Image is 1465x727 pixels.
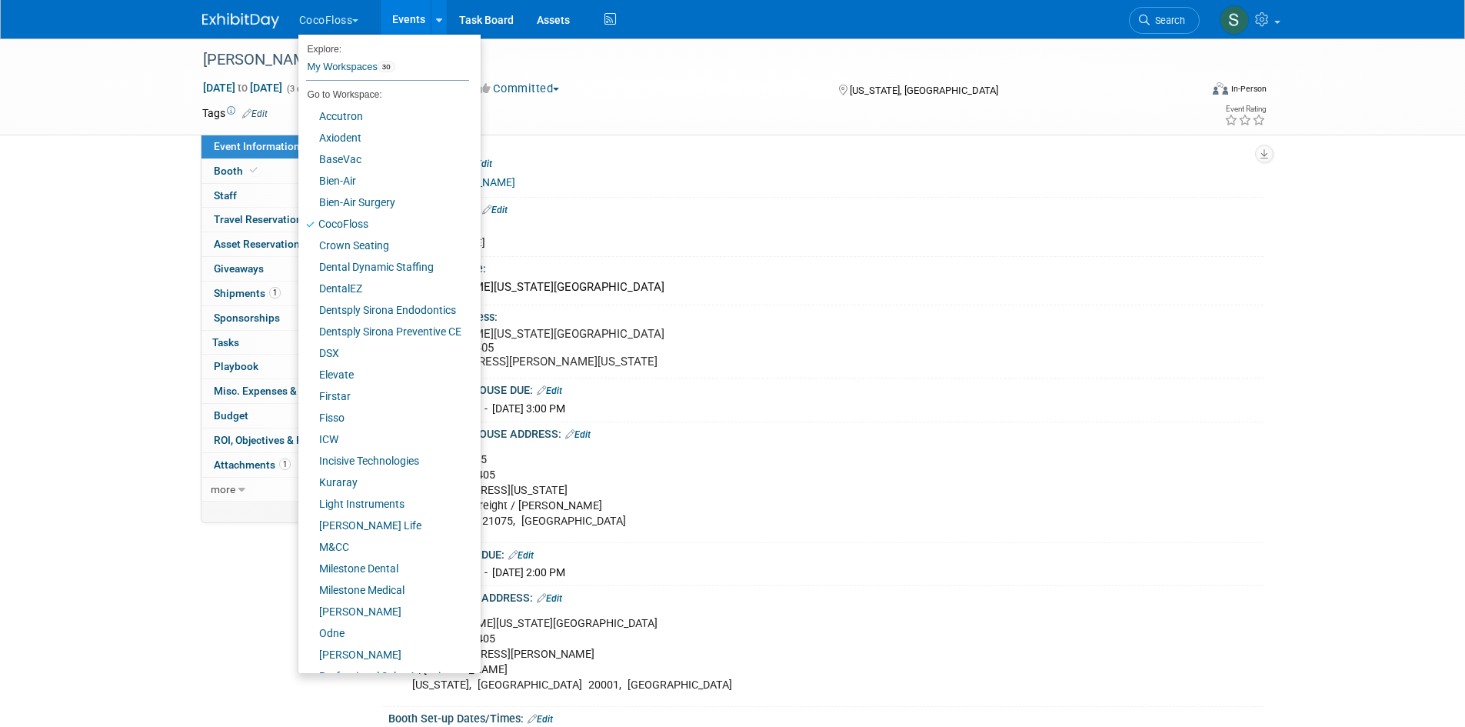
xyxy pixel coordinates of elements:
span: [US_STATE], [GEOGRAPHIC_DATA] [850,85,998,96]
a: Fisso [298,407,469,429]
a: Edit [242,108,268,119]
a: ICW [298,429,469,450]
span: Sponsorships [214,312,280,324]
div: Event Rating [1224,105,1266,113]
a: [PERSON_NAME] [298,644,469,665]
i: Booth reservation complete [250,166,258,175]
a: Kuraray [298,472,469,493]
span: Event Information [214,140,300,152]
a: Dental Dynamic Staffing [298,256,469,278]
a: Sponsorships [201,306,361,330]
a: Edit [565,429,591,440]
a: [PERSON_NAME] Life [298,515,469,536]
a: My Workspaces30 [306,54,469,80]
a: Edit [482,205,508,215]
pre: [PERSON_NAME][US_STATE][GEOGRAPHIC_DATA] Cocofloss #1405 [STREET_ADDRESS][PERSON_NAME][US_STATE] [405,327,736,369]
span: to [235,82,250,94]
span: Misc. Expenses & Credits [214,385,334,397]
a: Event Information [201,135,361,158]
a: Attachments1 [201,453,361,477]
div: ADVANCE WAREHOUSE ADDRESS: [388,422,1264,442]
a: Asset Reservations24 [201,232,361,256]
div: DIRECT SHIPPING ADDRESS: [388,586,1264,606]
span: [DATE] 9:00 AM - [DATE] 3:00 PM [407,402,565,415]
a: Professional Sales Associates [298,665,469,687]
a: Bien-Air [298,170,469,192]
a: DSX [298,342,469,364]
span: more [211,483,235,495]
td: Tags [202,105,268,121]
a: Edit [537,385,562,396]
a: Edit [467,158,492,169]
div: [PERSON_NAME][US_STATE][GEOGRAPHIC_DATA] Cocofloss #1405 [STREET_ADDRESS][PERSON_NAME] C/[PERSON_... [401,609,1094,701]
span: [DATE] [DATE] [202,81,283,95]
a: Staff [201,184,361,208]
a: Misc. Expenses & Credits [201,379,361,403]
a: Incisive Technologies [298,450,469,472]
div: DIRECT SHIPPING DUE: [388,543,1264,563]
a: Odne [298,622,469,644]
a: Booth [201,159,361,183]
a: [PERSON_NAME] [298,601,469,622]
span: Shipments [214,287,281,299]
span: Giveaways [214,262,264,275]
a: Bien-Air Surgery [298,192,469,213]
img: ExhibitDay [202,13,279,28]
li: Explore: [298,40,469,54]
a: M&CC [298,536,469,558]
span: (3 days) [285,84,318,94]
span: ROI, Objectives & ROO [214,434,317,446]
a: Milestone Dental [298,558,469,579]
div: [PERSON_NAME] 14707-2025 [198,46,1177,74]
a: Edit [528,714,553,725]
div: Event Venue Name: [388,257,1264,276]
span: 30 [378,61,395,73]
span: 1 [279,459,291,470]
a: CocoFloss [298,213,469,235]
span: Staff [214,189,237,202]
a: Light Instruments [298,493,469,515]
a: Giveaways [201,257,361,281]
div: Event Venue Address: [388,305,1264,325]
a: Axiodent [298,127,469,148]
img: Format-Inperson.png [1213,82,1228,95]
span: [DATE] 8:00 AM - [DATE] 2:00 PM [407,566,565,579]
a: Firstar [298,385,469,407]
div: SmileCon 2025 Cocofloss #1405 [STREET_ADDRESS][US_STATE] C/O TForce Freight / [PERSON_NAME] Elkri... [401,445,1094,537]
span: Attachments [214,459,291,471]
div: ADVANCE WAREHOUSE DUE: [388,379,1264,399]
a: Playbook [201,355,361,379]
div: Show Forms Due:: [388,198,1264,218]
a: DentalEZ [298,278,469,299]
a: Tasks [201,331,361,355]
div: Event Website: [388,152,1264,172]
span: Playbook [214,360,258,372]
span: Tasks [212,336,239,348]
div: Event Format [1109,80,1267,103]
span: 1 [269,287,281,298]
a: more [201,478,361,502]
div: Booth Set-up Dates/Times: [388,707,1264,727]
span: Travel Reservations [214,213,308,225]
span: Budget [214,409,248,422]
a: ROI, Objectives & ROO [201,429,361,452]
span: Search [1150,15,1185,26]
a: BaseVac [298,148,469,170]
button: Committed [474,81,565,97]
a: Search [1129,7,1200,34]
a: Milestone Medical [298,579,469,601]
a: Edit [508,550,534,561]
img: Samantha Meyers [1220,5,1249,35]
div: In-Person [1230,83,1267,95]
a: Dentsply Sirona Endodontics [298,299,469,321]
a: Shipments1 [201,282,361,305]
a: Dentsply Sirona Preventive CE [298,321,469,342]
span: Asset Reservations [214,238,325,250]
a: Crown Seating [298,235,469,256]
div: [PERSON_NAME] [407,236,1252,251]
span: Booth [214,165,261,177]
a: Accutron [298,105,469,127]
a: Elevate [298,364,469,385]
a: Budget [201,404,361,428]
li: Go to Workspace: [298,85,469,105]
